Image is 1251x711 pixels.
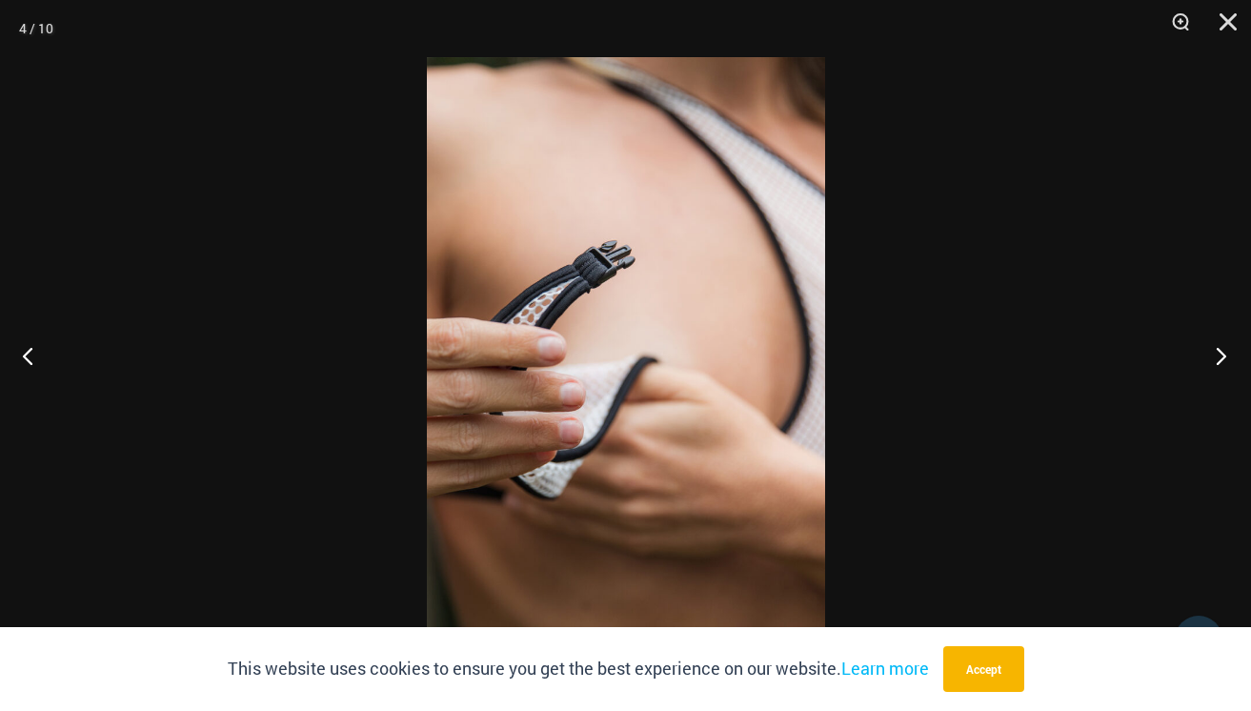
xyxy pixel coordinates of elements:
[228,655,929,683] p: This website uses cookies to ensure you get the best experience on our website.
[427,57,825,654] img: Trade Winds IvoryInk 384 Top 03
[841,657,929,680] a: Learn more
[943,646,1024,692] button: Accept
[1180,308,1251,403] button: Next
[19,14,53,43] div: 4 / 10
